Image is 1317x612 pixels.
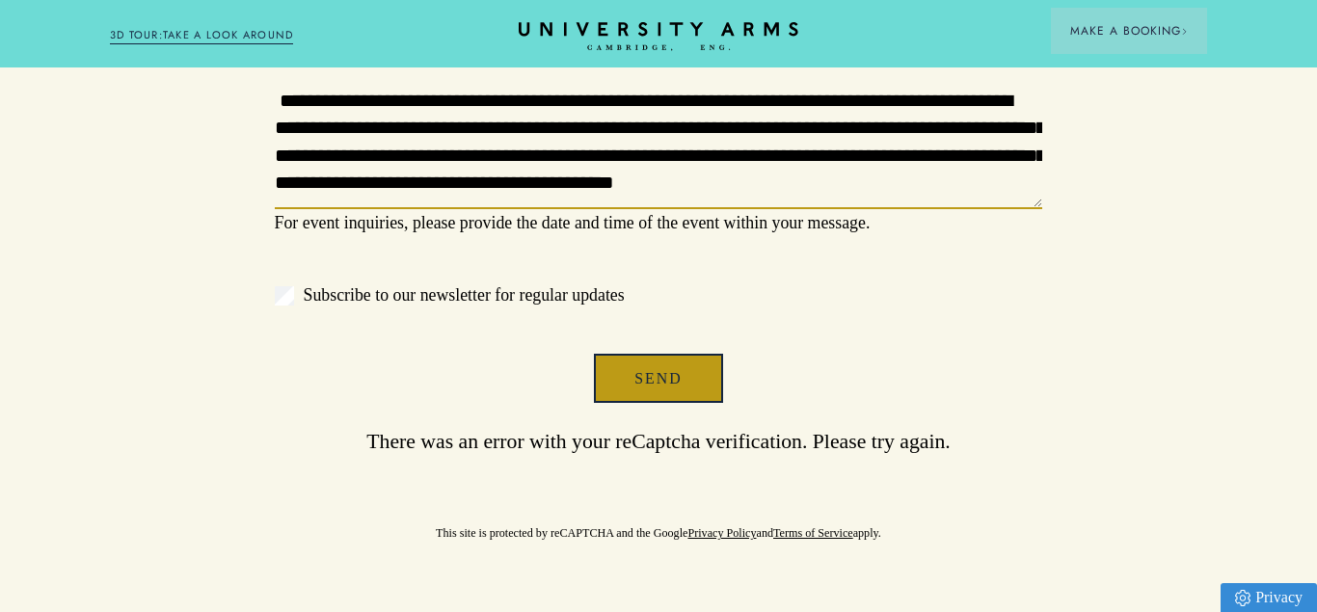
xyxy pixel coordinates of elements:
img: Arrow icon [1181,28,1188,35]
a: Privacy [1221,583,1317,612]
button: Make a BookingArrow icon [1051,8,1207,54]
a: Privacy Policy [687,526,756,540]
a: 3D TOUR:TAKE A LOOK AROUND [110,27,294,44]
label: Subscribe to our newsletter for regular updates [275,281,1043,309]
p: For event inquiries, please provide the date and time of the event within your message. [275,209,1043,237]
a: Terms of Service [773,526,853,540]
p: There was an error with your reCaptcha verification. Please try again. [275,403,1043,481]
span: Make a Booking [1070,22,1188,40]
img: Privacy [1235,590,1250,606]
p: This site is protected by reCAPTCHA and the Google and apply. [275,503,1043,542]
input: Subscribe to our newsletter for regular updates [275,286,294,306]
a: Home [519,22,798,52]
button: Send [594,354,722,403]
